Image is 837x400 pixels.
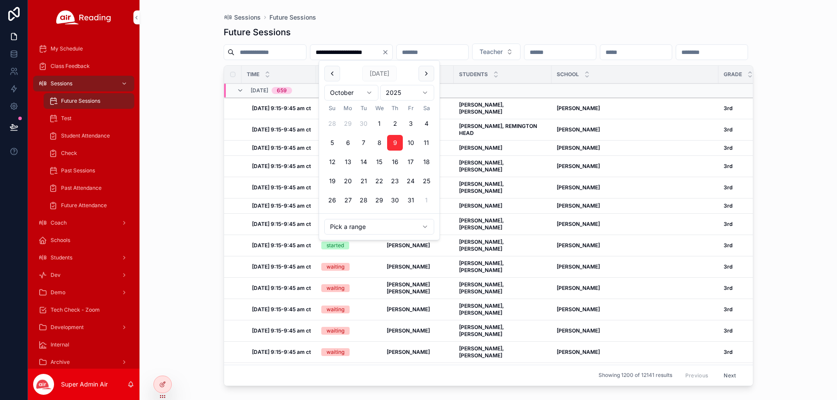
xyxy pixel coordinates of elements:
[557,263,600,270] strong: [PERSON_NAME]
[557,349,600,355] strong: [PERSON_NAME]
[387,154,403,170] button: Thursday, October 16th, 2025
[418,104,434,112] th: Saturday
[51,272,61,279] span: Dev
[51,45,83,52] span: My Schedule
[33,354,134,370] a: Archive
[459,181,505,194] strong: [PERSON_NAME], [PERSON_NAME]
[44,93,134,109] a: Future Sessions
[724,327,732,334] strong: 3rd
[356,104,371,112] th: Tuesday
[459,260,546,274] a: [PERSON_NAME], [PERSON_NAME]
[557,306,600,313] strong: [PERSON_NAME]
[387,349,449,356] a: [PERSON_NAME]
[44,111,134,126] a: Test
[418,173,434,189] button: Saturday, October 25th, 2025
[387,192,403,208] button: Thursday, October 30th, 2025
[459,303,546,316] a: [PERSON_NAME], [PERSON_NAME]
[724,263,732,270] strong: 3rd
[44,128,134,144] a: Student Attendance
[61,115,71,122] span: Test
[51,289,65,296] span: Demo
[324,135,340,151] button: Sunday, October 5th, 2025
[557,263,713,270] a: [PERSON_NAME]
[371,104,387,112] th: Wednesday
[557,349,713,356] a: [PERSON_NAME]
[387,104,403,112] th: Thursday
[387,173,403,189] button: Thursday, October 23rd, 2025
[724,71,742,78] span: Grade
[387,263,430,270] strong: [PERSON_NAME]
[252,263,311,270] a: [DATE] 9:15-9:45 am ct
[557,145,600,151] strong: [PERSON_NAME]
[724,285,732,291] strong: 3rd
[252,126,311,133] strong: [DATE] 9:15-9:45 am ct
[387,327,430,334] strong: [PERSON_NAME]
[321,242,376,249] a: started
[599,372,672,379] span: Showing 1200 of 12141 results
[557,184,600,191] strong: [PERSON_NAME]
[459,217,546,231] a: [PERSON_NAME], [PERSON_NAME]
[459,281,505,295] strong: [PERSON_NAME], [PERSON_NAME]
[557,163,600,169] strong: [PERSON_NAME]
[557,242,713,249] a: [PERSON_NAME]
[327,348,344,356] div: waiting
[459,145,502,151] strong: [PERSON_NAME]
[387,306,430,313] strong: [PERSON_NAME]
[459,281,546,295] a: [PERSON_NAME], [PERSON_NAME]
[459,324,546,338] a: [PERSON_NAME], [PERSON_NAME]
[718,369,742,382] button: Next
[252,145,311,151] a: [DATE] 9:15-9:45 am ct
[61,97,100,104] span: Future Sessions
[724,202,732,209] strong: 3rd
[252,163,311,170] a: [DATE] 9:15-9:45 am ct
[61,132,110,139] span: Student Attendance
[324,219,434,235] button: Relative time
[224,26,291,38] h1: Future Sessions
[340,104,356,112] th: Monday
[61,150,77,157] span: Check
[252,202,311,209] a: [DATE] 9:15-9:45 am ct
[371,135,387,151] button: Wednesday, October 8th, 2025
[403,173,418,189] button: Friday, October 24th, 2025
[387,281,449,295] a: [PERSON_NAME] [PERSON_NAME]
[252,184,311,191] strong: [DATE] 9:15-9:45 am ct
[724,306,732,313] strong: 3rd
[356,154,371,170] button: Tuesday, October 14th, 2025
[472,44,521,60] button: Select Button
[51,237,70,244] span: Schools
[724,145,779,151] a: 3rd
[382,49,392,56] button: Clear
[557,105,600,111] strong: [PERSON_NAME]
[724,105,779,112] a: 3rd
[327,327,344,335] div: waiting
[51,63,90,70] span: Class Feedback
[356,192,371,208] button: Tuesday, October 28th, 2025
[33,285,134,300] a: Demo
[252,306,311,313] a: [DATE] 9:15-9:45 am ct
[459,123,538,136] strong: [PERSON_NAME], REMINGTON HEAD
[387,242,449,249] a: [PERSON_NAME]
[252,202,311,209] strong: [DATE] 9:15-9:45 am ct
[371,154,387,170] button: Wednesday, October 15th, 2025
[252,105,311,112] a: [DATE] 9:15-9:45 am ct
[33,232,134,248] a: Schools
[234,13,261,22] span: Sessions
[403,192,418,208] button: Friday, October 31st, 2025
[252,145,311,151] strong: [DATE] 9:15-9:45 am ct
[724,202,779,209] a: 3rd
[247,71,259,78] span: Time
[724,242,732,249] strong: 3rd
[387,242,430,249] strong: [PERSON_NAME]
[252,285,311,292] a: [DATE] 9:15-9:45 am ct
[33,319,134,335] a: Development
[480,47,503,56] span: Teacher
[28,35,139,369] div: scrollable content
[61,167,95,174] span: Past Sessions
[33,302,134,318] a: Tech Check - Zoom
[387,135,403,151] button: Today, Thursday, October 9th, 2025, selected
[557,306,713,313] a: [PERSON_NAME]
[324,104,340,112] th: Sunday
[252,349,311,355] strong: [DATE] 9:15-9:45 am ct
